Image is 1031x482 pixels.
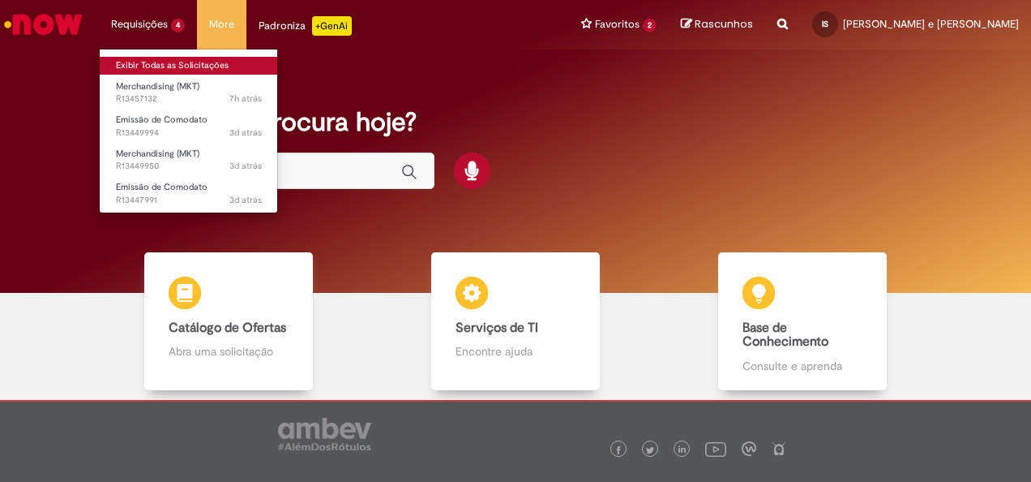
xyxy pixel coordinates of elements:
[229,160,262,172] time: 26/08/2025 17:25:02
[229,127,262,139] time: 26/08/2025 17:34:12
[116,80,199,93] span: Merchandising (MKT)
[695,16,753,32] span: Rascunhos
[595,16,640,32] span: Favoritos
[259,16,352,36] div: Padroniza
[312,16,352,36] p: +GenAi
[742,358,862,374] p: Consulte e aprenda
[372,252,659,390] a: Serviços de TI Encontre ajuda
[705,438,726,459] img: logo_footer_youtube.png
[229,93,262,105] time: 28/08/2025 11:23:39
[614,446,622,454] img: logo_footer_facebook.png
[100,179,278,209] a: Aberto R13447991 : Emissão de Comodato
[99,49,278,213] ul: Requisições
[169,320,286,336] b: Catálogo de Ofertas
[456,343,575,359] p: Encontre ajuda
[116,194,262,207] span: R13447991
[772,441,786,456] img: logo_footer_naosei.png
[116,181,207,193] span: Emissão de Comodato
[278,418,371,450] img: logo_footer_ambev_rotulo_gray.png
[456,320,538,336] b: Serviços de TI
[742,320,828,351] b: Base de Conhecimento
[229,127,262,139] span: 3d atrás
[100,111,278,141] a: Aberto R13449994 : Emissão de Comodato
[116,160,262,173] span: R13449950
[100,57,278,75] a: Exibir Todas as Solicitações
[116,148,199,160] span: Merchandising (MKT)
[85,252,372,390] a: Catálogo de Ofertas Abra uma solicitação
[2,8,85,41] img: ServiceNow
[116,114,207,126] span: Emissão de Comodato
[643,19,657,32] span: 2
[229,194,262,206] span: 3d atrás
[111,16,168,32] span: Requisições
[681,17,753,32] a: Rascunhos
[169,343,289,359] p: Abra uma solicitação
[822,19,828,29] span: IS
[209,16,234,32] span: More
[742,441,756,456] img: logo_footer_workplace.png
[171,19,185,32] span: 4
[678,445,687,455] img: logo_footer_linkedin.png
[229,93,262,105] span: 7h atrás
[116,93,262,105] span: R13457132
[659,252,946,390] a: Base de Conhecimento Consulte e aprenda
[843,17,1019,31] span: [PERSON_NAME] e [PERSON_NAME]
[116,127,262,140] span: R13449994
[100,78,278,108] a: Aberto R13457132 : Merchandising (MKT)
[111,108,920,136] h2: O que você procura hoje?
[229,160,262,172] span: 3d atrás
[100,145,278,175] a: Aberto R13449950 : Merchandising (MKT)
[229,194,262,206] time: 26/08/2025 11:53:50
[646,446,654,454] img: logo_footer_twitter.png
